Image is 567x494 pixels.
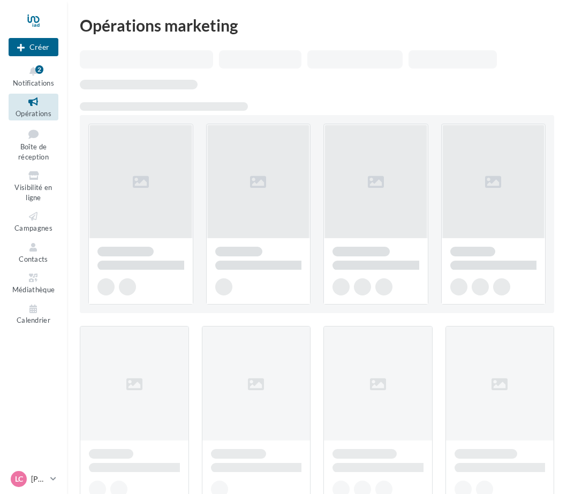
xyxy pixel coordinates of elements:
[14,224,52,232] span: Campagnes
[15,474,23,484] span: LC
[9,239,58,265] a: Contacts
[31,474,46,484] p: [PERSON_NAME]
[9,63,58,89] button: Notifications 2
[9,125,58,164] a: Boîte de réception
[9,94,58,120] a: Opérations
[19,255,48,263] span: Contacts
[80,17,554,33] div: Opérations marketing
[9,168,58,204] a: Visibilité en ligne
[9,208,58,234] a: Campagnes
[9,469,58,489] a: LC [PERSON_NAME]
[9,38,58,56] button: Créer
[18,142,49,161] span: Boîte de réception
[9,270,58,296] a: Médiathèque
[9,38,58,56] div: Nouvelle campagne
[17,316,50,325] span: Calendrier
[13,79,54,87] span: Notifications
[9,301,58,327] a: Calendrier
[16,109,51,118] span: Opérations
[14,183,52,202] span: Visibilité en ligne
[12,285,55,294] span: Médiathèque
[35,65,43,74] div: 2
